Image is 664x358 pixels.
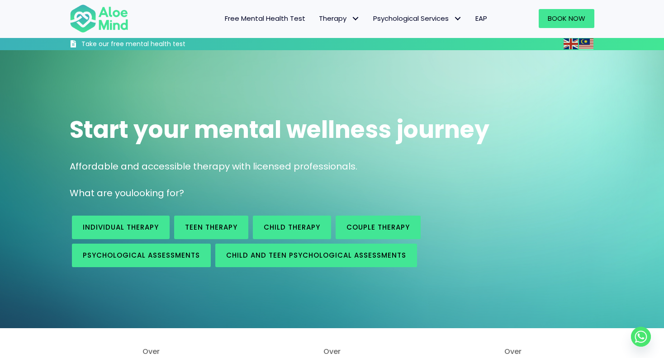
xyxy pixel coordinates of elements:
[70,187,131,199] span: What are you
[366,9,469,28] a: Psychological ServicesPsychological Services: submenu
[140,9,494,28] nav: Menu
[81,40,234,49] h3: Take our free mental health test
[469,9,494,28] a: EAP
[70,160,594,173] p: Affordable and accessible therapy with licensed professionals.
[215,244,417,267] a: Child and Teen Psychological assessments
[373,14,462,23] span: Psychological Services
[539,9,594,28] a: Book Now
[253,216,331,239] a: Child Therapy
[319,14,360,23] span: Therapy
[225,14,305,23] span: Free Mental Health Test
[336,216,421,239] a: Couple therapy
[70,40,234,50] a: Take our free mental health test
[579,38,593,49] img: ms
[226,250,406,260] span: Child and Teen Psychological assessments
[131,187,184,199] span: looking for?
[346,222,410,232] span: Couple therapy
[432,346,594,357] span: Over
[564,38,578,49] img: en
[70,346,232,357] span: Over
[83,250,200,260] span: Psychological assessments
[70,113,489,146] span: Start your mental wellness journey
[185,222,237,232] span: Teen Therapy
[564,38,579,49] a: English
[349,12,362,25] span: Therapy: submenu
[251,346,413,357] span: Over
[548,14,585,23] span: Book Now
[70,4,128,33] img: Aloe mind Logo
[174,216,248,239] a: Teen Therapy
[264,222,320,232] span: Child Therapy
[83,222,159,232] span: Individual therapy
[72,244,211,267] a: Psychological assessments
[72,216,170,239] a: Individual therapy
[631,327,651,347] a: Whatsapp
[475,14,487,23] span: EAP
[451,12,464,25] span: Psychological Services: submenu
[312,9,366,28] a: TherapyTherapy: submenu
[218,9,312,28] a: Free Mental Health Test
[579,38,594,49] a: Malay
